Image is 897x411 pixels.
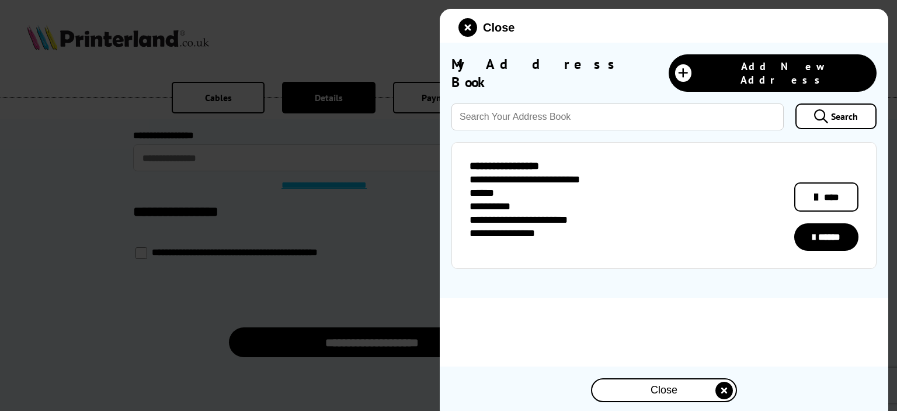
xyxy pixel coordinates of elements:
span: Add New Address [697,60,870,87]
button: close modal [458,18,514,37]
a: Search [795,103,877,129]
span: Search [831,110,858,122]
span: My Address Book [451,55,669,91]
input: Search Your Address Book [451,103,784,130]
span: Close [483,21,514,34]
button: close modal [591,378,737,402]
span: Close [651,384,677,396]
